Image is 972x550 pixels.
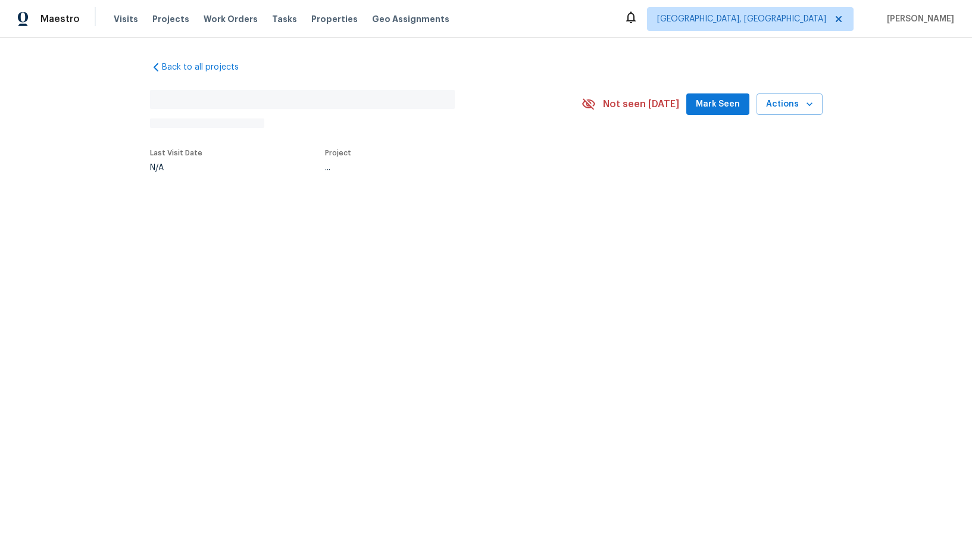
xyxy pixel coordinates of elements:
a: Back to all projects [150,61,264,73]
span: Maestro [40,13,80,25]
span: Last Visit Date [150,149,202,157]
div: N/A [150,164,202,172]
span: Tasks [272,15,297,23]
button: Mark Seen [686,93,749,115]
span: Geo Assignments [372,13,449,25]
span: [PERSON_NAME] [882,13,954,25]
span: Work Orders [204,13,258,25]
span: Projects [152,13,189,25]
span: Mark Seen [696,97,740,112]
div: ... [325,164,554,172]
span: [GEOGRAPHIC_DATA], [GEOGRAPHIC_DATA] [657,13,826,25]
span: Visits [114,13,138,25]
span: Actions [766,97,813,112]
button: Actions [757,93,823,115]
span: Project [325,149,351,157]
span: Properties [311,13,358,25]
span: Not seen [DATE] [603,98,679,110]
